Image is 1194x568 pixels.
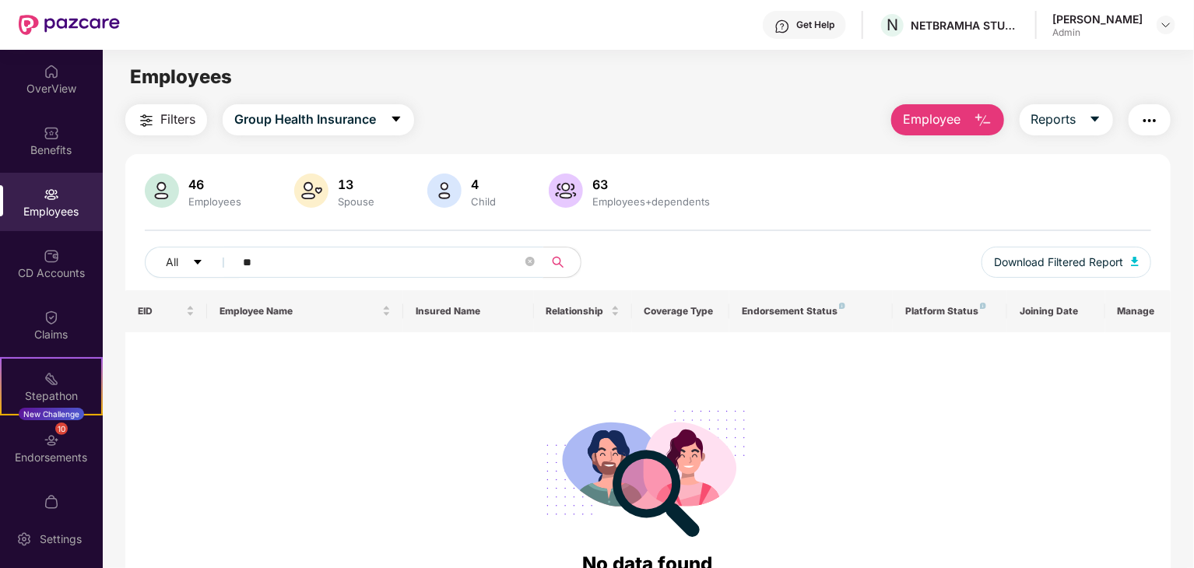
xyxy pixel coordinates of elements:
img: svg+xml;base64,PHN2ZyBpZD0iRHJvcGRvd24tMzJ4MzIiIHhtbG5zPSJodHRwOi8vd3d3LnczLm9yZy8yMDAwL3N2ZyIgd2... [1160,19,1172,31]
div: 13 [335,177,378,192]
div: NETBRAMHA STUDIOS LLP [911,18,1020,33]
img: svg+xml;base64,PHN2ZyB4bWxucz0iaHR0cDovL3d3dy53My5vcmcvMjAwMC9zdmciIHhtbG5zOnhsaW5rPSJodHRwOi8vd3... [974,111,992,130]
span: caret-down [1089,113,1101,127]
span: Employees [130,65,232,88]
div: Admin [1052,26,1143,39]
img: svg+xml;base64,PHN2ZyBpZD0iQmVuZWZpdHMiIHhtbG5zPSJodHRwOi8vd3d3LnczLm9yZy8yMDAwL3N2ZyIgd2lkdGg9Ij... [44,125,59,141]
img: New Pazcare Logo [19,15,120,35]
img: svg+xml;base64,PHN2ZyB4bWxucz0iaHR0cDovL3d3dy53My5vcmcvMjAwMC9zdmciIHhtbG5zOnhsaW5rPSJodHRwOi8vd3... [427,174,462,208]
th: Manage [1105,290,1171,332]
button: Download Filtered Report [982,247,1151,278]
button: Allcaret-down [145,247,240,278]
span: N [887,16,898,34]
div: Get Help [796,19,834,31]
img: svg+xml;base64,PHN2ZyB4bWxucz0iaHR0cDovL3d3dy53My5vcmcvMjAwMC9zdmciIHdpZHRoPSIyMSIgaGVpZ2h0PSIyMC... [44,371,59,387]
img: svg+xml;base64,PHN2ZyBpZD0iQ2xhaW0iIHhtbG5zPSJodHRwOi8vd3d3LnczLm9yZy8yMDAwL3N2ZyIgd2lkdGg9IjIwIi... [44,310,59,325]
img: svg+xml;base64,PHN2ZyBpZD0iSG9tZSIgeG1sbnM9Imh0dHA6Ly93d3cudzMub3JnLzIwMDAvc3ZnIiB3aWR0aD0iMjAiIG... [44,64,59,79]
div: Endorsement Status [742,305,880,317]
img: svg+xml;base64,PHN2ZyB4bWxucz0iaHR0cDovL3d3dy53My5vcmcvMjAwMC9zdmciIHdpZHRoPSIyNCIgaGVpZ2h0PSIyNC... [1140,111,1159,130]
img: svg+xml;base64,PHN2ZyB4bWxucz0iaHR0cDovL3d3dy53My5vcmcvMjAwMC9zdmciIHdpZHRoPSIyODgiIGhlaWdodD0iMj... [536,391,760,549]
img: svg+xml;base64,PHN2ZyBpZD0iRW5kb3JzZW1lbnRzIiB4bWxucz0iaHR0cDovL3d3dy53My5vcmcvMjAwMC9zdmciIHdpZH... [44,433,59,448]
img: svg+xml;base64,PHN2ZyB4bWxucz0iaHR0cDovL3d3dy53My5vcmcvMjAwMC9zdmciIHhtbG5zOnhsaW5rPSJodHRwOi8vd3... [294,174,328,208]
span: close-circle [525,255,535,270]
div: New Challenge [19,408,84,420]
span: Employee [903,110,961,129]
img: svg+xml;base64,PHN2ZyBpZD0iTXlfT3JkZXJzIiBkYXRhLW5hbWU9Ik15IE9yZGVycyIgeG1sbnM9Imh0dHA6Ly93d3cudz... [44,494,59,510]
img: svg+xml;base64,PHN2ZyB4bWxucz0iaHR0cDovL3d3dy53My5vcmcvMjAwMC9zdmciIHdpZHRoPSI4IiBoZWlnaHQ9IjgiIH... [839,303,845,309]
button: Reportscaret-down [1020,104,1113,135]
th: Employee Name [207,290,403,332]
div: 10 [55,422,68,435]
img: svg+xml;base64,PHN2ZyB4bWxucz0iaHR0cDovL3d3dy53My5vcmcvMjAwMC9zdmciIHdpZHRoPSI4IiBoZWlnaHQ9IjgiIH... [980,303,986,309]
th: Insured Name [403,290,534,332]
div: Employees [185,195,244,208]
span: Download Filtered Report [994,254,1123,271]
span: search [543,256,573,268]
img: svg+xml;base64,PHN2ZyB4bWxucz0iaHR0cDovL3d3dy53My5vcmcvMjAwMC9zdmciIHhtbG5zOnhsaW5rPSJodHRwOi8vd3... [145,174,179,208]
button: Filters [125,104,207,135]
th: Coverage Type [632,290,730,332]
span: EID [138,305,183,317]
div: Employees+dependents [589,195,713,208]
span: Group Health Insurance [234,110,376,129]
span: Reports [1031,110,1076,129]
div: Stepathon [2,388,101,404]
img: svg+xml;base64,PHN2ZyBpZD0iU2V0dGluZy0yMHgyMCIgeG1sbnM9Imh0dHA6Ly93d3cudzMub3JnLzIwMDAvc3ZnIiB3aW... [16,531,32,547]
span: close-circle [525,257,535,266]
th: Relationship [534,290,632,332]
div: Child [468,195,499,208]
img: svg+xml;base64,PHN2ZyB4bWxucz0iaHR0cDovL3d3dy53My5vcmcvMjAwMC9zdmciIHhtbG5zOnhsaW5rPSJodHRwOi8vd3... [1131,257,1139,266]
div: [PERSON_NAME] [1052,12,1143,26]
span: All [166,254,178,271]
button: search [543,247,581,278]
div: Platform Status [905,305,995,317]
div: 63 [589,177,713,192]
button: Employee [891,104,1004,135]
img: svg+xml;base64,PHN2ZyB4bWxucz0iaHR0cDovL3d3dy53My5vcmcvMjAwMC9zdmciIHhtbG5zOnhsaW5rPSJodHRwOi8vd3... [549,174,583,208]
span: Employee Name [219,305,379,317]
button: Group Health Insurancecaret-down [223,104,414,135]
div: 46 [185,177,244,192]
img: svg+xml;base64,PHN2ZyBpZD0iRW1wbG95ZWVzIiB4bWxucz0iaHR0cDovL3d3dy53My5vcmcvMjAwMC9zdmciIHdpZHRoPS... [44,187,59,202]
span: caret-down [390,113,402,127]
th: Joining Date [1007,290,1105,332]
th: EID [125,290,207,332]
span: caret-down [192,257,203,269]
img: svg+xml;base64,PHN2ZyB4bWxucz0iaHR0cDovL3d3dy53My5vcmcvMjAwMC9zdmciIHdpZHRoPSIyNCIgaGVpZ2h0PSIyNC... [137,111,156,130]
div: Spouse [335,195,378,208]
div: Settings [35,531,86,547]
span: Relationship [546,305,608,317]
div: 4 [468,177,499,192]
span: Filters [160,110,195,129]
img: svg+xml;base64,PHN2ZyBpZD0iQ0RfQWNjb3VudHMiIGRhdGEtbmFtZT0iQ0QgQWNjb3VudHMiIHhtbG5zPSJodHRwOi8vd3... [44,248,59,264]
img: svg+xml;base64,PHN2ZyBpZD0iSGVscC0zMngzMiIgeG1sbnM9Imh0dHA6Ly93d3cudzMub3JnLzIwMDAvc3ZnIiB3aWR0aD... [774,19,790,34]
